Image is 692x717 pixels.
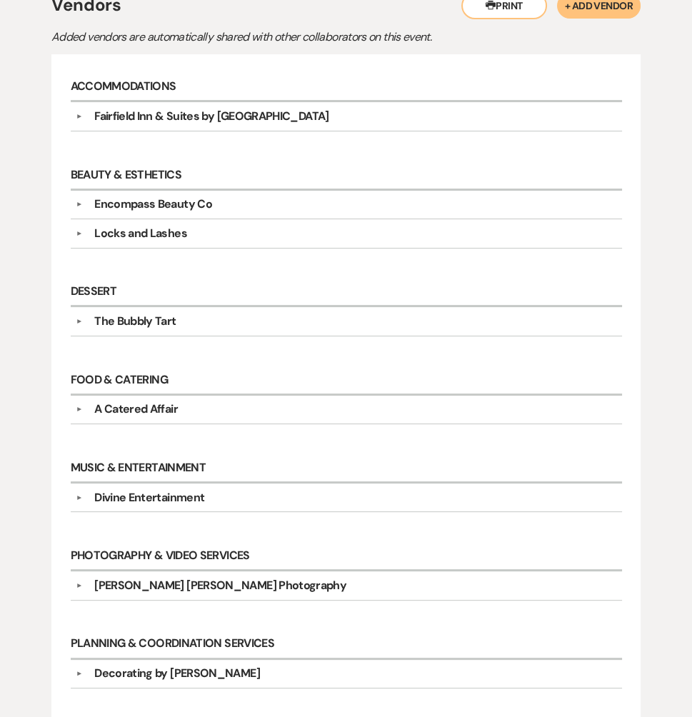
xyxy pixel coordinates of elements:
h6: Accommodations [71,74,622,103]
div: The Bubbly Tart [94,313,176,330]
p: Added vendors are automatically shared with other collaborators on this event. [51,28,551,46]
h6: Planning & Coordination Services [71,631,622,660]
h6: Dessert [71,279,622,308]
button: ▼ [71,113,88,120]
div: Locks and Lashes [94,225,187,242]
div: Divine Entertainment [94,489,204,506]
button: ▼ [71,582,88,589]
div: A Catered Affair [94,401,178,418]
button: ▼ [71,406,88,413]
h6: Beauty & Esthetics [71,161,622,191]
div: Encompass Beauty Co [94,196,212,213]
button: ▼ [71,230,88,237]
div: Decorating by [PERSON_NAME] [94,665,260,682]
button: ▼ [71,201,88,209]
button: ▼ [71,670,88,677]
h6: Food & Catering [71,366,622,396]
button: ▼ [71,494,88,501]
h6: Photography & Video Services [71,542,622,571]
h6: Music & Entertainment [71,454,622,483]
button: ▼ [71,318,88,325]
div: [PERSON_NAME] [PERSON_NAME] Photography [94,577,346,594]
div: Fairfield Inn & Suites by [GEOGRAPHIC_DATA] [94,108,329,125]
